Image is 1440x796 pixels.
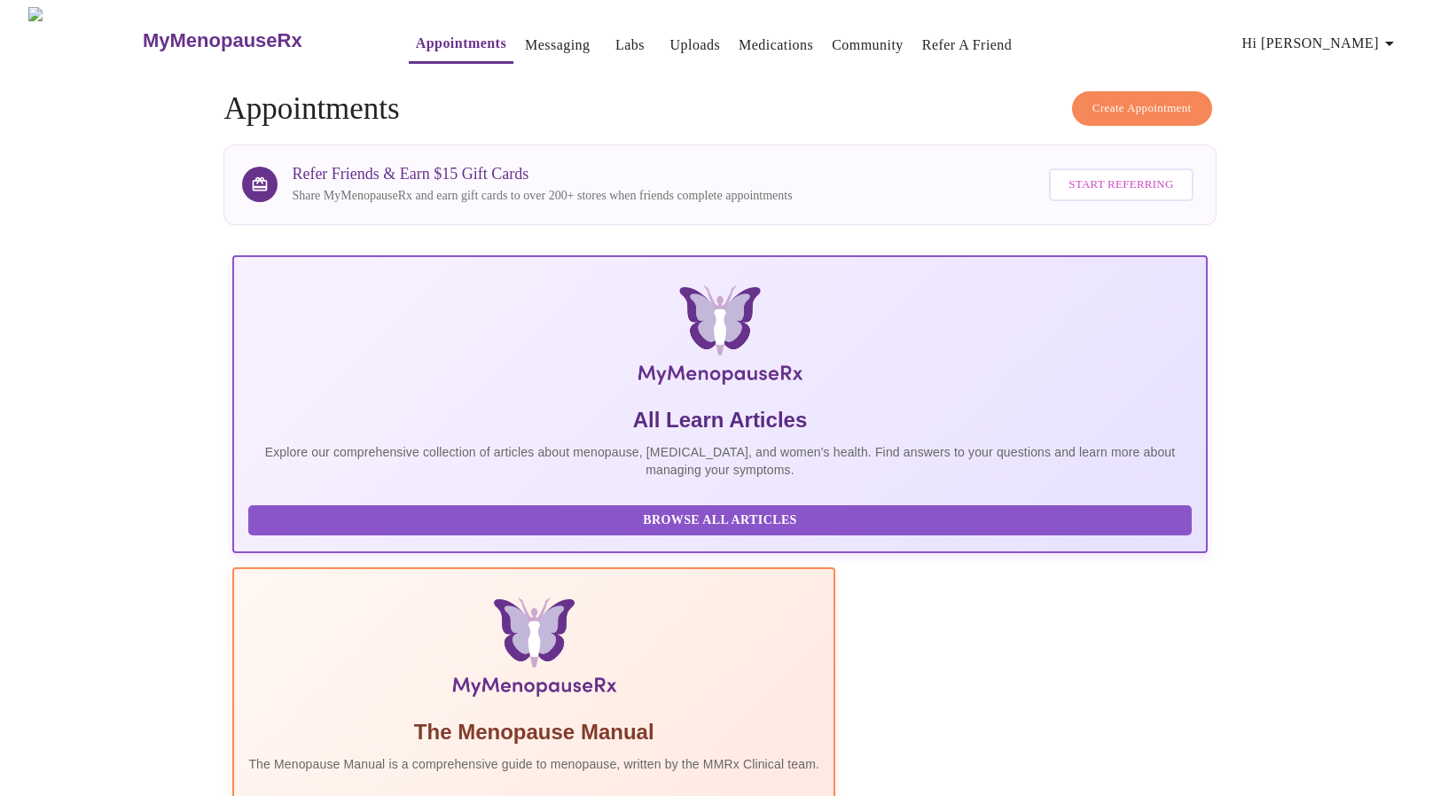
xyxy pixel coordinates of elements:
[395,285,1045,392] img: MyMenopauseRx Logo
[266,510,1173,532] span: Browse All Articles
[1242,31,1400,56] span: Hi [PERSON_NAME]
[915,27,1020,63] button: Refer a Friend
[732,27,820,63] button: Medications
[615,33,645,58] a: Labs
[292,187,792,205] p: Share MyMenopauseRx and earn gift cards to over 200+ stores when friends complete appointments
[1235,26,1407,61] button: Hi [PERSON_NAME]
[416,31,506,56] a: Appointments
[922,33,1013,58] a: Refer a Friend
[1072,91,1212,126] button: Create Appointment
[248,718,819,746] h5: The Menopause Manual
[1045,160,1197,210] a: Start Referring
[1068,175,1173,195] span: Start Referring
[409,26,513,64] button: Appointments
[28,7,140,74] img: MyMenopauseRx Logo
[670,33,721,58] a: Uploads
[248,755,819,773] p: The Menopause Manual is a comprehensive guide to menopause, written by the MMRx Clinical team.
[140,10,372,72] a: MyMenopauseRx
[223,91,1216,127] h4: Appointments
[663,27,728,63] button: Uploads
[248,406,1191,434] h5: All Learn Articles
[248,443,1191,479] p: Explore our comprehensive collection of articles about menopause, [MEDICAL_DATA], and women's hea...
[292,165,792,183] h3: Refer Friends & Earn $15 Gift Cards
[1049,168,1193,201] button: Start Referring
[143,29,302,52] h3: MyMenopauseRx
[739,33,813,58] a: Medications
[340,597,729,704] img: Menopause Manual
[525,33,590,58] a: Messaging
[248,505,1191,536] button: Browse All Articles
[825,27,911,63] button: Community
[832,33,904,58] a: Community
[518,27,597,63] button: Messaging
[1092,98,1192,119] span: Create Appointment
[248,511,1195,527] a: Browse All Articles
[602,27,659,63] button: Labs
